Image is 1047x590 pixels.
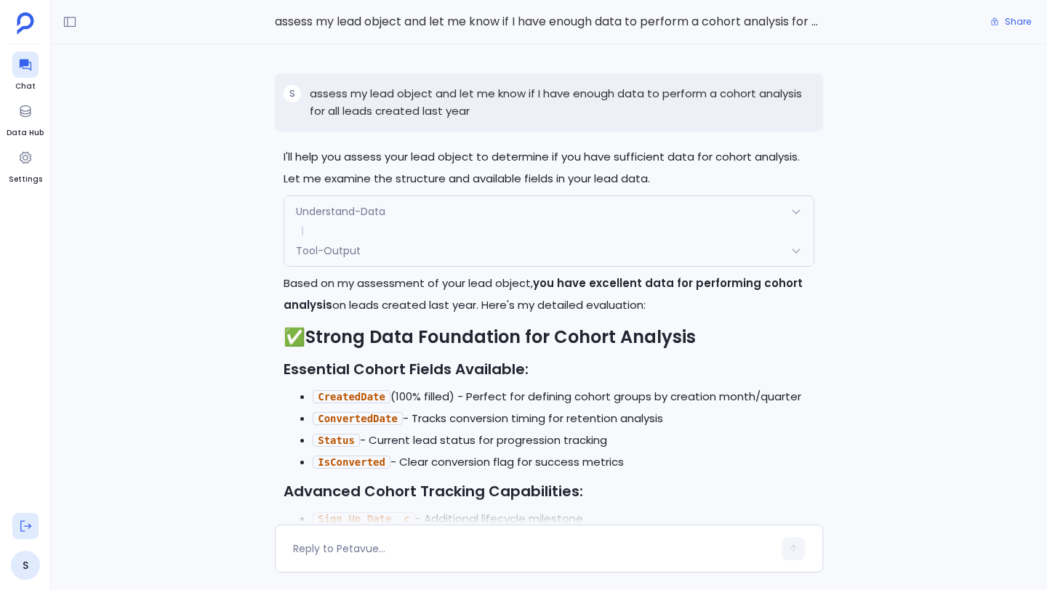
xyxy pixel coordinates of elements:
span: Data Hub [7,127,44,139]
span: Understand-Data [296,204,385,219]
p: I'll help you assess your lead object to determine if you have sufficient data for cohort analysi... [284,146,814,190]
p: Based on my assessment of your lead object, on leads created last year. Here's my detailed evalua... [284,272,814,316]
code: CreatedDate [313,390,390,403]
a: Data Hub [7,98,44,139]
code: IsConverted [313,456,390,469]
span: Settings [9,174,42,185]
code: ConvertedDate [313,412,403,425]
strong: Essential Cohort Fields Available: [284,359,529,379]
span: Share [1005,16,1031,28]
span: Tool-Output [296,243,361,258]
button: Share [982,12,1040,32]
li: - Clear conversion flag for success metrics [313,451,814,473]
strong: Advanced Cohort Tracking Capabilities: [284,481,583,501]
code: Status [313,434,360,447]
a: Chat [12,52,39,92]
span: Chat [12,81,39,92]
li: (100% filled) - Perfect for defining cohort groups by creation month/quarter [313,386,814,408]
p: assess my lead object and let me know if I have enough data to perform a cohort analysis for all ... [310,85,814,120]
span: assess my lead object and let me know if I have enough data to perform a cohort analysis for all ... [275,12,823,31]
strong: Strong Data Foundation for Cohort Analysis [305,325,696,349]
li: - Current lead status for progression tracking [313,429,814,451]
span: S [289,88,295,100]
strong: you have excellent data for performing cohort analysis [284,275,803,312]
li: - Tracks conversion timing for retention analysis [313,408,814,429]
img: petavue logo [17,12,34,34]
h2: ✅ [284,325,814,349]
a: S [11,551,40,580]
a: Settings [9,145,42,185]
